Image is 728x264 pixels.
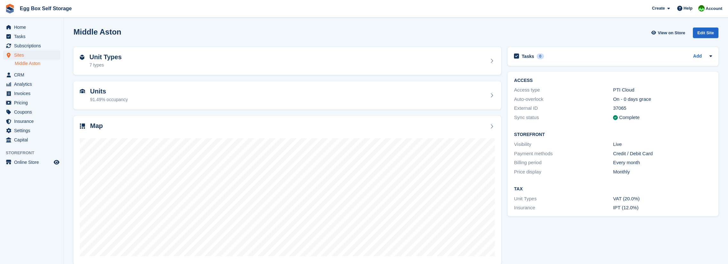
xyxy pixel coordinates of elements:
[693,28,718,38] div: Edit Site
[14,23,52,32] span: Home
[3,135,60,144] a: menu
[90,122,103,130] h2: Map
[514,132,712,137] h2: Storefront
[514,105,613,112] div: External ID
[14,126,52,135] span: Settings
[14,158,52,167] span: Online Store
[514,150,613,157] div: Payment methods
[3,89,60,98] a: menu
[613,204,712,212] div: IPT (12.0%)
[17,3,74,14] a: Egg Box Self Storage
[514,159,613,166] div: Billing period
[693,53,702,60] a: Add
[613,168,712,176] div: Monthly
[613,86,712,94] div: PTI Cloud
[3,32,60,41] a: menu
[73,28,121,36] h2: Middle Aston
[89,53,122,61] h2: Unit Types
[514,114,613,121] div: Sync status
[619,114,640,121] div: Complete
[537,53,544,59] div: 0
[14,32,52,41] span: Tasks
[514,204,613,212] div: Insurance
[14,80,52,89] span: Analytics
[53,158,60,166] a: Preview store
[3,117,60,126] a: menu
[14,89,52,98] span: Invoices
[514,96,613,103] div: Auto-overlock
[613,105,712,112] div: 37065
[514,168,613,176] div: Price display
[14,70,52,79] span: CRM
[522,53,534,59] h2: Tasks
[3,23,60,32] a: menu
[693,28,718,41] a: Edit Site
[73,47,501,75] a: Unit Types 7 types
[3,98,60,107] a: menu
[514,86,613,94] div: Access type
[90,96,128,103] div: 91.49% occupancy
[15,60,60,67] a: Middle Aston
[613,159,712,166] div: Every month
[5,4,15,13] img: stora-icon-8386f47178a22dfd0bd8f6a31ec36ba5ce8667c1dd55bd0f319d3a0aa187defe.svg
[650,28,688,38] a: View on Store
[3,158,60,167] a: menu
[3,108,60,116] a: menu
[80,55,84,60] img: unit-type-icn-2b2737a686de81e16bb02015468b77c625bbabd49415b5ef34ead5e3b44a266d.svg
[14,117,52,126] span: Insurance
[14,98,52,107] span: Pricing
[514,78,712,83] h2: ACCESS
[658,30,685,36] span: View on Store
[14,51,52,60] span: Sites
[613,195,712,203] div: VAT (20.0%)
[613,96,712,103] div: On - 0 days grace
[6,150,64,156] span: Storefront
[80,89,85,93] img: unit-icn-7be61d7bf1b0ce9d3e12c5938cc71ed9869f7b940bace4675aadf7bd6d80202e.svg
[698,5,705,12] img: Charles Sandy
[3,51,60,60] a: menu
[89,62,122,68] div: 7 types
[90,88,128,95] h2: Units
[613,150,712,157] div: Credit / Debit Card
[652,5,665,12] span: Create
[514,187,712,192] h2: Tax
[3,70,60,79] a: menu
[613,141,712,148] div: Live
[80,124,85,129] img: map-icn-33ee37083ee616e46c38cad1a60f524a97daa1e2b2c8c0bc3eb3415660979fc1.svg
[3,41,60,50] a: menu
[684,5,693,12] span: Help
[3,126,60,135] a: menu
[514,195,613,203] div: Unit Types
[14,41,52,50] span: Subscriptions
[14,108,52,116] span: Coupons
[514,141,613,148] div: Visibility
[73,81,501,109] a: Units 91.49% occupancy
[706,5,722,12] span: Account
[3,80,60,89] a: menu
[14,135,52,144] span: Capital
